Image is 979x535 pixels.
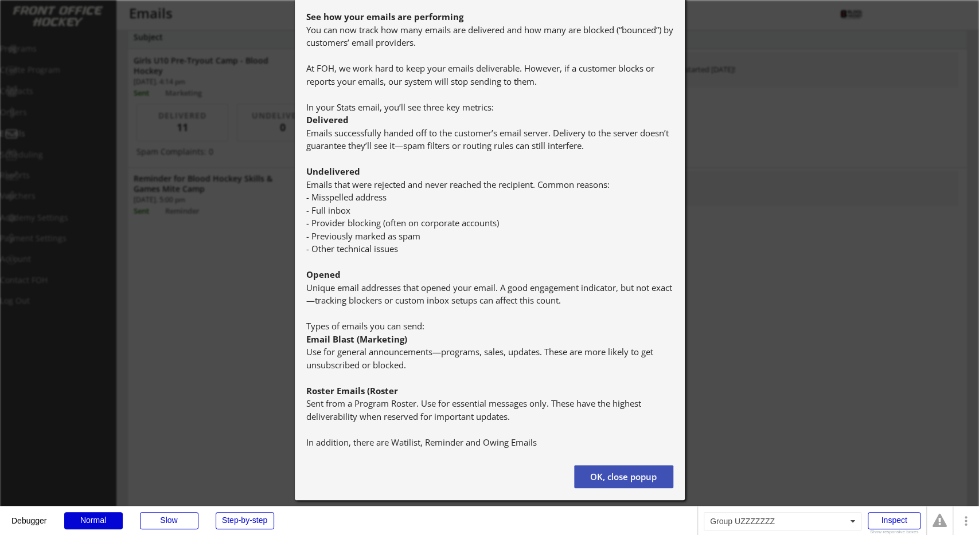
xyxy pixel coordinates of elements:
[306,333,407,345] strong: Email Blast (Marketing)
[64,512,123,529] div: Normal
[11,506,47,525] div: Debugger
[306,114,349,125] strong: Delivered
[306,269,341,280] strong: Opened
[306,11,463,22] strong: See how your emails are performing
[868,530,921,534] div: Show responsive boxes
[868,512,921,529] div: Inspect
[216,512,274,529] div: Step-by-step
[140,512,198,529] div: Slow
[704,512,861,530] div: Group UZZZZZZZ
[306,385,398,396] strong: Roster Emails (Roster
[574,465,673,488] button: OK, close popup
[306,166,360,177] strong: Undelivered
